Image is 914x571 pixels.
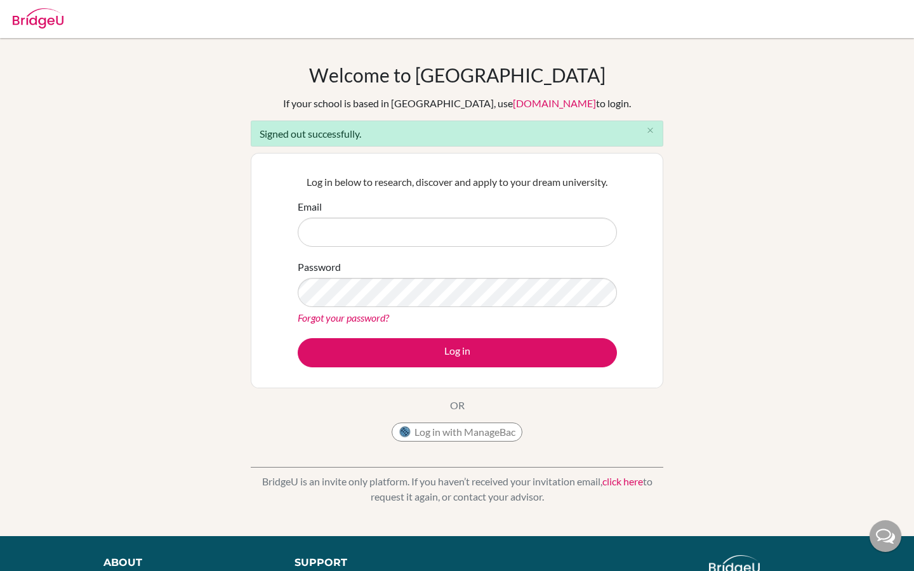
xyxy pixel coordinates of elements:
[13,8,63,29] img: Bridge-U
[298,259,341,275] label: Password
[298,338,617,367] button: Log in
[295,555,444,570] div: Support
[450,398,465,413] p: OR
[283,96,631,111] div: If your school is based in [GEOGRAPHIC_DATA], use to login.
[251,474,663,504] p: BridgeU is an invite only platform. If you haven’t received your invitation email, to request it ...
[392,423,522,442] button: Log in with ManageBac
[103,555,266,570] div: About
[298,312,389,324] a: Forgot your password?
[298,199,322,214] label: Email
[637,121,663,140] button: Close
[646,126,655,135] i: close
[251,121,663,147] div: Signed out successfully.
[513,97,596,109] a: [DOMAIN_NAME]
[602,475,643,487] a: click here
[298,174,617,190] p: Log in below to research, discover and apply to your dream university.
[309,63,606,86] h1: Welcome to [GEOGRAPHIC_DATA]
